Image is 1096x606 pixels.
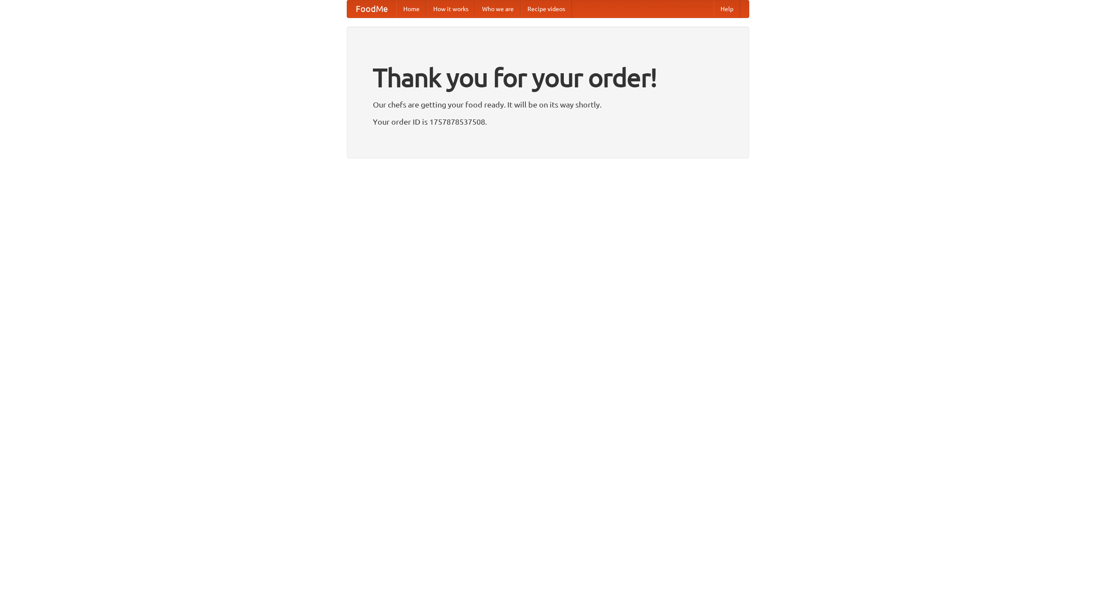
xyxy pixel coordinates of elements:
a: Home [396,0,426,18]
a: Help [714,0,740,18]
p: Our chefs are getting your food ready. It will be on its way shortly. [373,98,723,111]
a: Who we are [475,0,521,18]
p: Your order ID is 1757878537508. [373,115,723,128]
a: Recipe videos [521,0,572,18]
a: How it works [426,0,475,18]
a: FoodMe [347,0,396,18]
h1: Thank you for your order! [373,57,723,98]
